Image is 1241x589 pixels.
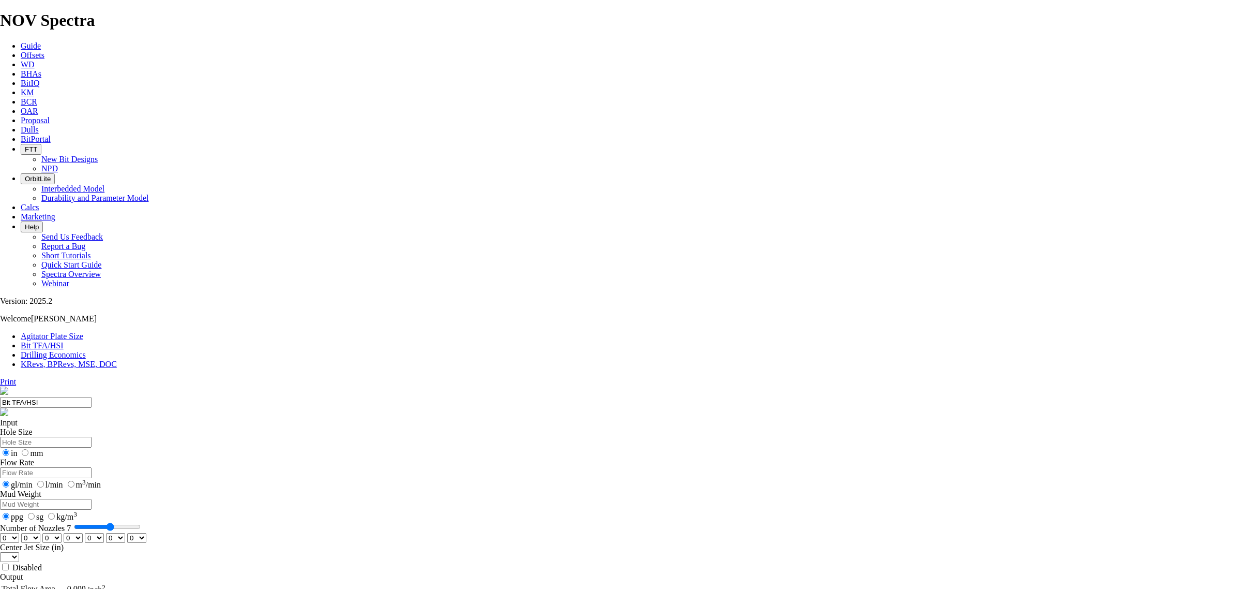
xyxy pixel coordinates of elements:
input: mm [22,449,28,456]
a: Interbedded Model [41,184,104,193]
a: Bit TFA/HSI [21,341,64,350]
a: NPD [41,164,58,173]
sup: 3 [73,510,77,518]
a: Spectra Overview [41,270,101,278]
span: FTT [25,145,37,153]
button: FTT [21,144,41,155]
input: kg/m3 [48,513,55,520]
a: KM [21,88,34,97]
a: Drilling Economics [21,350,86,359]
label: Disabled [12,563,42,572]
a: Marketing [21,212,55,221]
input: gl/min [3,481,9,488]
label: sg [25,512,43,521]
a: BitIQ [21,79,39,87]
a: BCR [21,97,37,106]
input: l/min [37,481,44,488]
span: [PERSON_NAME] [31,314,97,323]
button: OrbitLite [21,173,55,184]
a: Guide [21,41,41,50]
a: BitPortal [21,135,51,143]
a: Dulls [21,125,39,134]
input: sg [28,513,35,520]
label: l/min [35,480,63,489]
label: kg/m [46,512,77,521]
label: m /min [65,480,101,489]
a: Quick Start Guide [41,260,101,269]
a: WD [21,60,35,69]
sup: 3 [82,478,86,486]
span: OrbitLite [25,175,51,183]
a: Report a Bug [41,242,85,251]
input: ppg [3,513,9,520]
a: Webinar [41,279,69,288]
a: Agitator Plate Size [21,332,83,341]
a: Durability and Parameter Model [41,194,149,202]
a: Short Tutorials [41,251,91,260]
a: BHAs [21,69,41,78]
button: Help [21,222,43,232]
span: Help [25,223,39,231]
input: m3/min [68,481,74,488]
a: Proposal [21,116,50,125]
label: mm [19,449,43,458]
a: Calcs [21,203,39,212]
a: OAR [21,107,38,115]
a: Send Us Feedback [41,232,103,241]
a: Offsets [21,51,44,60]
a: New Bit Designs [41,155,98,164]
input: in [3,449,9,456]
a: KRevs, BPRevs, MSE, DOC [21,360,117,369]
